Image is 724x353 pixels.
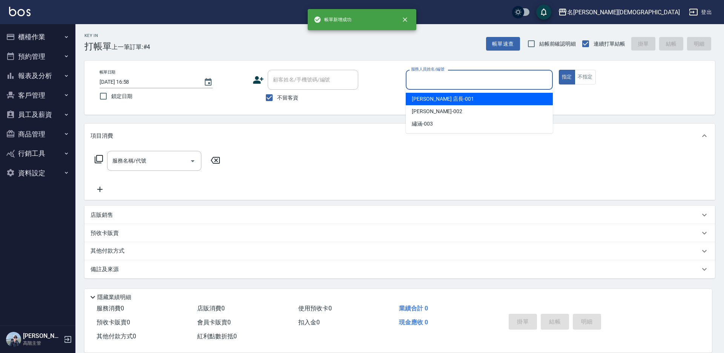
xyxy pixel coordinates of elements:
[187,155,199,167] button: Open
[90,247,128,255] p: 其他付款方式
[486,37,520,51] button: 帳單速查
[686,5,715,19] button: 登出
[3,163,72,183] button: 資料設定
[90,132,113,140] p: 項目消費
[298,305,332,312] span: 使用預收卡 0
[3,66,72,86] button: 報表及分析
[197,333,237,340] span: 紅利點數折抵 0
[84,206,715,224] div: 店販銷售
[84,41,112,52] h3: 打帳單
[6,332,21,347] img: Person
[314,16,351,23] span: 帳單新增成功
[277,94,298,102] span: 不留客資
[412,95,474,103] span: [PERSON_NAME] 店長 -001
[3,144,72,163] button: 行銷工具
[84,124,715,148] div: 項目消費
[3,47,72,66] button: 預約管理
[90,229,119,237] p: 預收卡販賣
[594,40,625,48] span: 連續打單結帳
[84,260,715,278] div: 備註及來源
[84,242,715,260] div: 其他付款方式
[100,69,115,75] label: 帳單日期
[23,340,61,347] p: 高階主管
[3,86,72,105] button: 客戶管理
[412,107,462,115] span: [PERSON_NAME] -002
[197,319,231,326] span: 會員卡販賣 0
[399,305,428,312] span: 業績合計 0
[3,27,72,47] button: 櫃檯作業
[539,40,576,48] span: 結帳前確認明細
[559,70,575,84] button: 指定
[100,76,196,88] input: YYYY/MM/DD hh:mm
[397,11,413,28] button: close
[412,120,433,128] span: 繡涵 -003
[84,224,715,242] div: 預收卡販賣
[3,105,72,124] button: 員工及薪資
[536,5,551,20] button: save
[199,73,217,91] button: Choose date, selected date is 2025-09-18
[399,319,428,326] span: 現金應收 0
[90,266,119,273] p: 備註及來源
[23,332,61,340] h5: [PERSON_NAME]
[97,333,136,340] span: 其他付款方式 0
[9,7,31,16] img: Logo
[112,42,150,52] span: 上一筆訂單:#4
[111,92,132,100] span: 鎖定日期
[298,319,320,326] span: 扣入金 0
[411,66,444,72] label: 服務人員姓名/編號
[197,305,225,312] span: 店販消費 0
[567,8,680,17] div: 名[PERSON_NAME][DEMOGRAPHIC_DATA]
[3,124,72,144] button: 商品管理
[575,70,596,84] button: 不指定
[97,305,124,312] span: 服務消費 0
[84,33,112,38] h2: Key In
[555,5,683,20] button: 名[PERSON_NAME][DEMOGRAPHIC_DATA]
[97,293,131,301] p: 隱藏業績明細
[97,319,130,326] span: 預收卡販賣 0
[90,211,113,219] p: 店販銷售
